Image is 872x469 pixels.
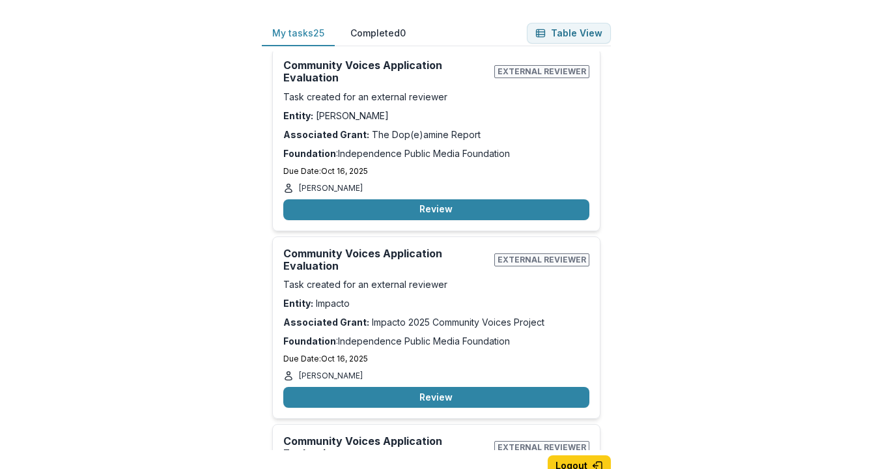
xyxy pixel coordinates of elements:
p: : Independence Public Media Foundation [283,334,589,348]
button: My tasks 25 [262,21,335,46]
strong: Entity: [283,298,313,309]
button: Review [283,387,589,408]
p: [PERSON_NAME] [299,182,363,194]
p: [PERSON_NAME] [283,109,589,122]
p: [PERSON_NAME] [299,370,363,382]
p: Due Date: Oct 16, 2025 [283,353,589,365]
h2: Community Voices Application Evaluation [283,435,489,460]
strong: Entity: [283,110,313,121]
h2: Community Voices Application Evaluation [283,248,489,272]
p: Task created for an external reviewer [283,277,589,291]
h2: Community Voices Application Evaluation [283,59,489,84]
span: External reviewer [494,441,589,454]
strong: Associated Grant: [283,129,369,140]
p: : Independence Public Media Foundation [283,147,589,160]
button: Table View [527,23,611,44]
span: External reviewer [494,253,589,266]
span: External reviewer [494,65,589,78]
p: Due Date: Oct 16, 2025 [283,165,589,177]
button: Review [283,199,589,220]
strong: Foundation [283,148,336,159]
strong: Foundation [283,335,336,347]
strong: Associated Grant: [283,317,369,328]
p: Impacto [283,296,589,310]
p: Impacto 2025 Community Voices Project [283,315,589,329]
p: The Dop(e)amine Report [283,128,589,141]
p: Task created for an external reviewer [283,90,589,104]
button: Completed 0 [340,21,416,46]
